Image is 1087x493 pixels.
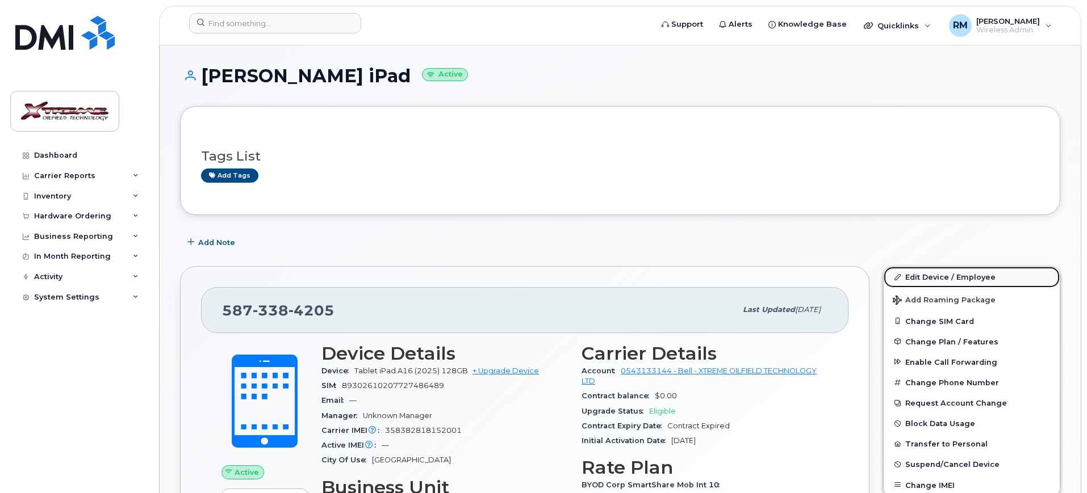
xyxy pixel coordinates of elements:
[655,391,677,400] span: $0.00
[671,436,696,445] span: [DATE]
[649,407,676,415] span: Eligible
[180,66,1060,86] h1: [PERSON_NAME] iPad
[321,366,354,375] span: Device
[905,337,998,345] span: Change Plan / Features
[321,411,363,420] span: Manager
[743,305,795,314] span: Last updated
[582,436,671,445] span: Initial Activation Date
[321,426,385,435] span: Carrier IMEI
[884,454,1060,474] button: Suspend/Cancel Device
[321,381,342,390] span: SIM
[905,460,1000,469] span: Suspend/Cancel Device
[321,441,382,449] span: Active IMEI
[582,407,649,415] span: Upgrade Status
[372,456,451,464] span: [GEOGRAPHIC_DATA]
[893,296,996,306] span: Add Roaming Package
[884,433,1060,454] button: Transfer to Personal
[473,366,539,375] a: + Upgrade Device
[582,457,828,478] h3: Rate Plan
[289,302,335,319] span: 4205
[884,393,1060,413] button: Request Account Change
[582,422,667,430] span: Contract Expiry Date
[582,366,817,385] a: 0543133144 - Bell - XTREME OILFIELD TECHNOLOGY LTD
[363,411,432,420] span: Unknown Manager
[884,352,1060,372] button: Enable Call Forwarding
[582,391,655,400] span: Contract balance
[884,372,1060,393] button: Change Phone Number
[1038,444,1078,484] iframe: Messenger Launcher
[222,302,335,319] span: 587
[884,311,1060,331] button: Change SIM Card
[422,68,468,81] small: Active
[253,302,289,319] span: 338
[321,456,372,464] span: City Of Use
[382,441,389,449] span: —
[201,168,258,183] a: Add tags
[582,343,828,364] h3: Carrier Details
[884,331,1060,352] button: Change Plan / Features
[667,422,730,430] span: Contract Expired
[582,366,621,375] span: Account
[385,426,462,435] span: 358382818152001
[582,481,725,489] span: BYOD Corp SmartShare Mob Int 10
[884,267,1060,287] a: Edit Device / Employee
[235,467,259,478] span: Active
[198,237,235,248] span: Add Note
[795,305,821,314] span: [DATE]
[342,381,444,390] span: 89302610207727486489
[884,288,1060,311] button: Add Roaming Package
[349,396,357,404] span: —
[905,357,997,366] span: Enable Call Forwarding
[180,232,245,252] button: Add Note
[201,149,1039,163] h3: Tags List
[321,396,349,404] span: Email
[354,366,468,375] span: Tablet iPad A16 (2025) 128GB
[884,413,1060,433] button: Block Data Usage
[321,343,568,364] h3: Device Details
